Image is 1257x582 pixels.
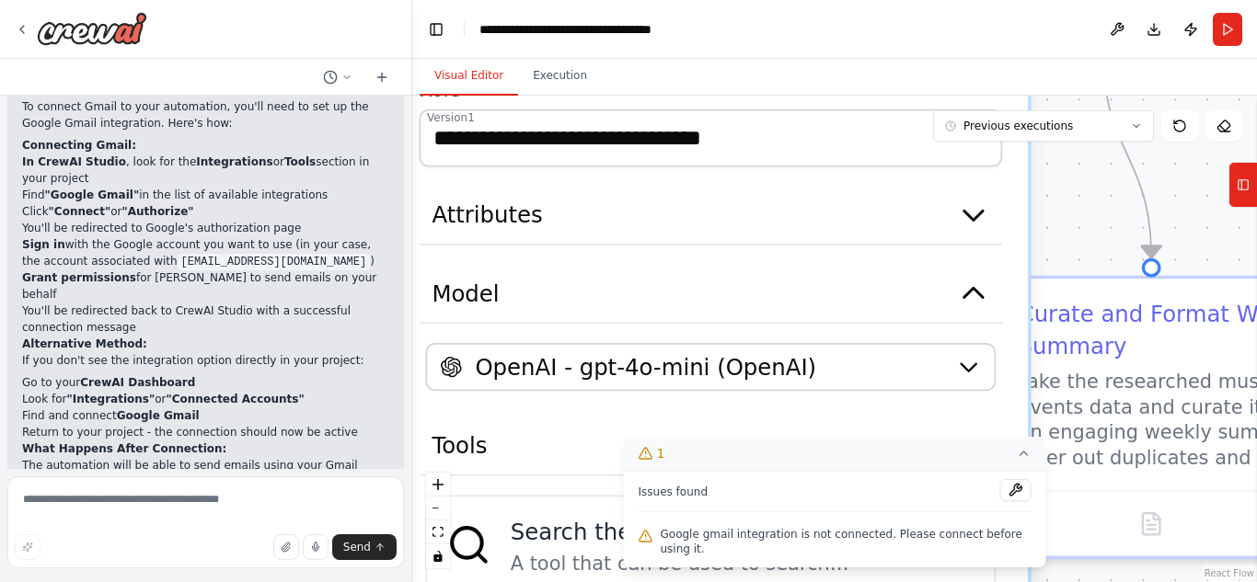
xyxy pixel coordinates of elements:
[22,424,389,440] li: Return to your project - the connection should now be active
[511,551,864,576] div: A tool that can be used to search the internet with a search_query. Supports different search typ...
[284,155,316,168] strong: Tools
[432,429,487,462] span: Tools
[22,139,136,152] strong: Connecting Gmail:
[343,540,371,554] span: Send
[22,98,389,131] p: To connect Gmail to your automation, you'll need to set up the Google Gmail integration. Here's how:
[22,374,389,391] li: Go to your
[425,343,996,391] button: OpenAI - gpt-4o-mini (OpenAI)
[166,393,304,405] strong: "Connected Accounts"
[49,205,111,218] strong: "Connect"
[22,155,126,168] strong: In CrewAI Studio
[22,203,389,220] li: Click or
[419,77,1002,103] label: Role
[657,444,665,462] span: 1
[15,534,40,560] button: Improve this prompt
[446,522,491,567] img: SerperDevTool
[511,516,864,548] div: Search the internet with Serper
[22,457,389,490] li: The automation will be able to send emails using your Gmail account
[117,409,200,422] strong: Google Gmail
[420,57,518,96] button: Visual Editor
[419,186,1002,245] button: Attributes
[22,220,389,236] li: You'll be redirected to Google's authorization page
[22,154,389,187] li: , look for the or section in your project
[1088,51,1168,258] g: Edge from 0215e409-9e92-4b0c-8854-e862248ac2e3 to 26b15e04-96ec-4c20-a01b-1e193c69fff3
[963,119,1073,133] span: Previous executions
[475,351,816,383] span: OpenAI - gpt-4o-mini (OpenAI)
[419,417,1002,475] button: Tools
[419,265,1002,324] button: Model
[22,236,389,269] li: with the Google account you want to use (in your case, the account associated with )
[37,12,147,45] img: Logo
[423,17,449,42] button: Hide left sidebar
[273,534,299,560] button: Upload files
[122,205,194,218] strong: "Authorize"
[22,238,65,251] strong: Sign in
[661,527,1032,556] span: Google gmail integration is not connected. Please connect before using it.
[45,188,140,201] strong: "Google Gmail"
[518,57,602,96] button: Execution
[178,254,371,270] code: [EMAIL_ADDRESS][DOMAIN_NAME]
[426,496,450,520] button: zoom out
[22,442,226,455] strong: What Happens After Connection:
[303,534,329,560] button: Click to speak your automation idea
[432,278,499,310] span: Model
[639,485,709,499] span: Issues found
[432,199,542,231] span: Attributes
[427,110,475,125] div: Version 1
[426,473,450,568] div: React Flow controls
[1083,505,1218,543] button: No output available
[22,407,389,424] li: Find and connect
[80,376,195,389] strong: CrewAI Dashboard
[933,110,1154,142] button: Previous executions
[426,473,450,496] button: zoom in
[426,544,450,568] button: toggle interactivity
[22,302,389,336] li: You'll be redirected back to CrewAI Studio with a successful connection message
[624,437,1046,471] button: 1
[22,352,389,369] p: If you don't see the integration option directly in your project:
[22,337,147,350] strong: Alternative Method:
[316,66,360,88] button: Switch to previous chat
[22,187,389,203] li: Find in the list of available integrations
[22,269,389,302] li: for [PERSON_NAME] to send emails on your behalf
[332,534,397,560] button: Send
[479,20,713,39] nav: breadcrumb
[66,393,155,405] strong: "Integrations"
[426,520,450,544] button: fit view
[1205,568,1254,578] a: React Flow attribution
[367,66,397,88] button: Start a new chat
[917,516,975,574] button: Delete tool
[859,516,917,574] button: Configure tool
[196,155,272,168] strong: Integrations
[22,271,136,284] strong: Grant permissions
[22,391,389,407] li: Look for or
